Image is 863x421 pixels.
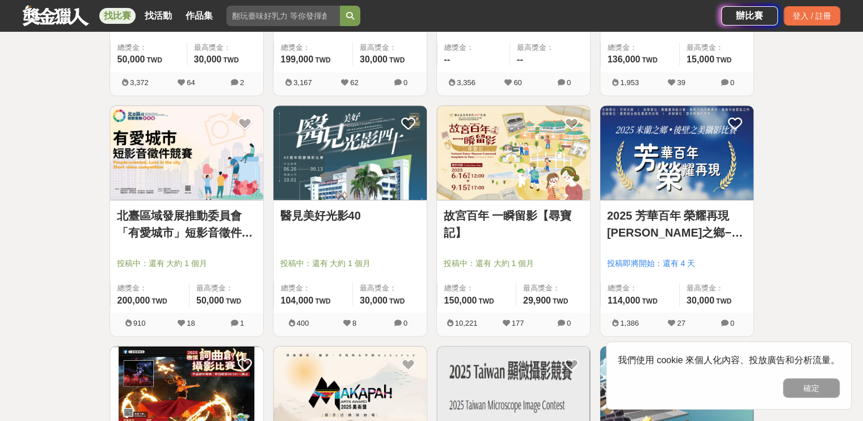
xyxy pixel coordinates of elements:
span: 1,386 [620,319,639,327]
a: 作品集 [181,8,217,24]
span: 最高獎金： [360,283,420,294]
span: 30,000 [360,54,388,64]
span: 30,000 [687,296,714,305]
span: 最高獎金： [517,42,583,53]
span: TWD [553,297,568,305]
span: 總獎金： [608,42,672,53]
span: 總獎金： [444,283,509,294]
span: 18 [187,319,195,327]
div: 登入 / 註冊 [784,6,840,26]
span: TWD [642,56,657,64]
span: 104,000 [281,296,314,305]
span: 0 [567,319,571,327]
span: 最高獎金： [360,42,420,53]
span: TWD [389,297,405,305]
span: 最高獎金： [523,283,583,294]
span: 199,000 [281,54,314,64]
span: 10,221 [455,319,478,327]
span: 50,000 [196,296,224,305]
span: 總獎金： [117,283,182,294]
span: 15,000 [687,54,714,64]
span: TWD [716,56,731,64]
span: 1 [240,319,244,327]
a: 辦比賽 [721,6,778,26]
span: TWD [389,56,405,64]
span: 投稿即將開始：還有 4 天 [607,258,747,270]
span: TWD [146,56,162,64]
a: 找活動 [140,8,176,24]
span: TWD [315,56,330,64]
span: 30,000 [360,296,388,305]
span: 0 [730,78,734,87]
span: -- [444,54,451,64]
span: 3,167 [293,78,312,87]
input: 翻玩臺味好乳力 等你發揮創意！ [226,6,340,26]
a: Cover Image [110,106,263,201]
span: 0 [403,319,407,327]
span: TWD [315,297,330,305]
span: 0 [730,319,734,327]
span: 1,953 [620,78,639,87]
span: 投稿中：還有 大約 1 個月 [117,258,256,270]
span: 60 [513,78,521,87]
span: 3,372 [130,78,149,87]
button: 確定 [783,378,840,398]
span: 136,000 [608,54,641,64]
a: 2025 芳華百年 榮耀再現 [PERSON_NAME]之鄉−後壁之美攝影比賽 [607,207,747,241]
span: 0 [567,78,571,87]
a: 故宮百年 一瞬留影【尋寶記】 [444,207,583,241]
span: 投稿中：還有 大約 1 個月 [444,258,583,270]
span: 投稿中：還有 大約 1 個月 [280,258,420,270]
a: 北臺區域發展推動委員會「有愛城市」短影音徵件競賽 [117,207,256,241]
span: 910 [133,319,146,327]
span: 3,356 [457,78,475,87]
span: TWD [642,297,657,305]
img: Cover Image [110,106,263,200]
span: 最高獎金： [196,283,256,294]
span: 114,000 [608,296,641,305]
a: Cover Image [437,106,590,201]
a: Cover Image [600,106,753,201]
span: 177 [512,319,524,327]
span: 2 [240,78,244,87]
a: 找比賽 [99,8,136,24]
img: Cover Image [600,106,753,200]
span: 30,000 [194,54,222,64]
span: 8 [352,319,356,327]
span: 0 [403,78,407,87]
span: 64 [187,78,195,87]
span: 50,000 [117,54,145,64]
span: TWD [716,297,731,305]
img: Cover Image [437,106,590,200]
span: 總獎金： [444,42,503,53]
span: 總獎金： [281,42,346,53]
span: 最高獎金： [194,42,256,53]
span: 150,000 [444,296,477,305]
span: 最高獎金： [687,42,747,53]
span: TWD [223,56,238,64]
span: 總獎金： [281,283,346,294]
span: 總獎金： [608,283,672,294]
span: 62 [350,78,358,87]
span: 27 [677,319,685,327]
span: 39 [677,78,685,87]
span: -- [517,54,523,64]
a: Cover Image [273,106,427,201]
span: 最高獎金： [687,283,747,294]
span: TWD [478,297,494,305]
span: 29,900 [523,296,551,305]
span: 總獎金： [117,42,180,53]
a: 醫見美好光影40 [280,207,420,224]
span: 400 [297,319,309,327]
span: TWD [226,297,241,305]
span: 我們使用 cookie 來個人化內容、投放廣告和分析流量。 [618,355,840,365]
img: Cover Image [273,106,427,200]
span: TWD [151,297,167,305]
span: 200,000 [117,296,150,305]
